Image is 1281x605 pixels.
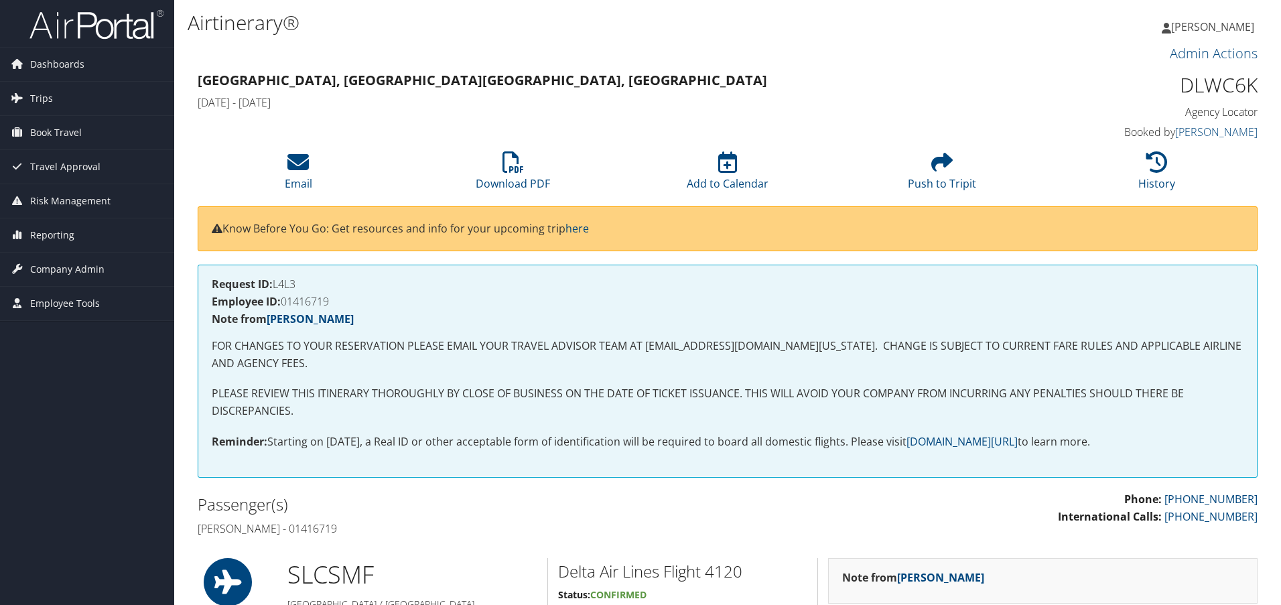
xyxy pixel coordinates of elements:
p: Know Before You Go: Get resources and info for your upcoming trip [212,220,1243,238]
h4: Agency Locator [1008,105,1258,119]
a: Add to Calendar [687,159,768,191]
span: Employee Tools [30,287,100,320]
p: FOR CHANGES TO YOUR RESERVATION PLEASE EMAIL YOUR TRAVEL ADVISOR TEAM AT [EMAIL_ADDRESS][DOMAIN_N... [212,338,1243,372]
h4: L4L3 [212,279,1243,289]
h1: SLC SMF [287,558,537,592]
a: [PERSON_NAME] [897,570,984,585]
a: Download PDF [476,159,550,191]
h2: Passenger(s) [198,493,718,516]
a: History [1138,159,1175,191]
strong: Reminder: [212,434,267,449]
a: [PHONE_NUMBER] [1164,509,1258,524]
span: Company Admin [30,253,105,286]
strong: Phone: [1124,492,1162,507]
p: Starting on [DATE], a Real ID or other acceptable form of identification will be required to boar... [212,433,1243,451]
h4: Booked by [1008,125,1258,139]
span: Reporting [30,218,74,252]
span: [PERSON_NAME] [1171,19,1254,34]
img: airportal-logo.png [29,9,163,40]
a: [PERSON_NAME] [1162,7,1268,47]
h4: [PERSON_NAME] - 01416719 [198,521,718,536]
span: Dashboards [30,48,84,81]
strong: [GEOGRAPHIC_DATA], [GEOGRAPHIC_DATA] [GEOGRAPHIC_DATA], [GEOGRAPHIC_DATA] [198,71,767,89]
strong: Note from [842,570,984,585]
span: Book Travel [30,116,82,149]
h2: Delta Air Lines Flight 4120 [558,560,807,583]
a: [DOMAIN_NAME][URL] [906,434,1018,449]
h1: Airtinerary® [188,9,908,37]
a: [PERSON_NAME] [1175,125,1258,139]
span: Confirmed [590,588,647,601]
a: [PHONE_NUMBER] [1164,492,1258,507]
strong: International Calls: [1058,509,1162,524]
a: [PERSON_NAME] [267,312,354,326]
a: here [565,221,589,236]
span: Travel Approval [30,150,100,184]
strong: Employee ID: [212,294,281,309]
h1: DLWC6K [1008,71,1258,99]
h4: [DATE] - [DATE] [198,95,988,110]
a: Push to Tripit [908,159,976,191]
h4: 01416719 [212,296,1243,307]
p: PLEASE REVIEW THIS ITINERARY THOROUGHLY BY CLOSE OF BUSINESS ON THE DATE OF TICKET ISSUANCE. THIS... [212,385,1243,419]
span: Trips [30,82,53,115]
span: Risk Management [30,184,111,218]
strong: Request ID: [212,277,273,291]
a: Admin Actions [1170,44,1258,62]
strong: Note from [212,312,354,326]
a: Email [285,159,312,191]
strong: Status: [558,588,590,601]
